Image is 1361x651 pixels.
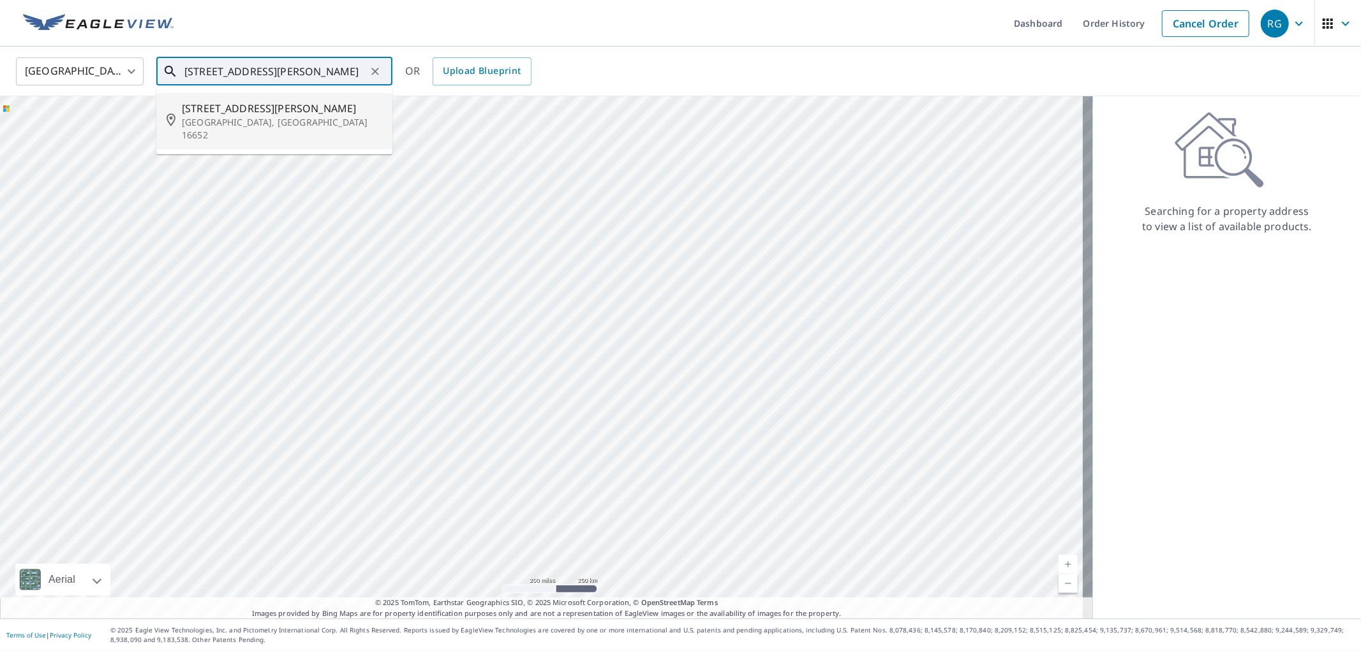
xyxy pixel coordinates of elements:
[1261,10,1289,38] div: RG
[184,54,366,89] input: Search by address or latitude-longitude
[405,57,532,85] div: OR
[23,14,174,33] img: EV Logo
[1059,555,1078,574] a: Current Level 5, Zoom In
[182,116,382,142] p: [GEOGRAPHIC_DATA], [GEOGRAPHIC_DATA] 16652
[50,631,91,640] a: Privacy Policy
[366,62,384,80] button: Clear
[182,101,382,116] span: [STREET_ADDRESS][PERSON_NAME]
[1059,574,1078,593] a: Current Level 5, Zoom Out
[641,597,695,607] a: OpenStreetMap
[1162,10,1249,37] a: Cancel Order
[16,54,144,89] div: [GEOGRAPHIC_DATA]
[1142,203,1313,234] p: Searching for a property address to view a list of available products.
[433,57,531,85] a: Upload Blueprint
[443,63,521,79] span: Upload Blueprint
[697,597,718,607] a: Terms
[375,597,718,608] span: © 2025 TomTom, Earthstar Geographics SIO, © 2025 Microsoft Corporation, ©
[45,564,79,596] div: Aerial
[6,631,91,639] p: |
[110,625,1355,645] p: © 2025 Eagle View Technologies, Inc. and Pictometry International Corp. All Rights Reserved. Repo...
[15,564,110,596] div: Aerial
[6,631,46,640] a: Terms of Use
